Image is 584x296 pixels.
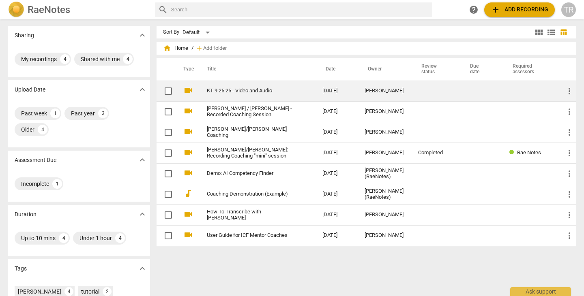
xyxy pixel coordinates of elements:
td: [DATE] [316,225,358,246]
div: 3 [98,109,108,118]
span: more_vert [565,190,574,199]
th: Type [177,58,197,81]
div: Past week [21,109,47,117]
div: [PERSON_NAME] [365,150,405,156]
span: videocam [183,209,193,219]
div: 1 [50,109,60,118]
span: videocam [183,127,193,136]
span: view_list [546,28,556,37]
td: [DATE] [316,122,358,143]
span: videocam [183,85,193,95]
div: TR [561,2,576,17]
button: Show more [136,208,148,220]
a: [PERSON_NAME] / [PERSON_NAME] - Recorded Coaching Session [207,106,293,118]
div: [PERSON_NAME] [365,109,405,115]
td: [DATE] [316,163,358,184]
div: [PERSON_NAME] (RaeNotes) [365,168,405,180]
span: Add recording [491,5,548,15]
span: more_vert [565,86,574,96]
a: Help [466,2,481,17]
span: more_vert [565,169,574,179]
span: table_chart [560,28,567,36]
p: Tags [15,264,27,273]
th: Date [316,58,358,81]
div: [PERSON_NAME] [18,287,61,296]
img: Logo [8,2,24,18]
span: help [469,5,479,15]
a: LogoRaeNotes [8,2,148,18]
span: more_vert [565,107,574,117]
div: tutorial [81,287,99,296]
div: Default [182,26,213,39]
span: videocam [183,168,193,178]
div: Completed [418,150,454,156]
th: Title [197,58,316,81]
span: expand_more [137,209,147,219]
td: [DATE] [316,143,358,163]
div: Sort By [163,29,179,35]
a: User Guide for ICF Mentor Coaches [207,232,293,239]
div: 4 [60,54,70,64]
th: Owner [358,58,412,81]
div: Under 1 hour [79,234,112,242]
th: Due date [460,58,503,81]
div: 4 [38,125,47,134]
button: Show more [136,83,148,96]
th: Required assessors [503,58,558,81]
span: expand_more [137,264,147,273]
span: more_vert [565,210,574,220]
a: [PERSON_NAME]/[PERSON_NAME]: Recording Coaching "mini" session [207,147,293,159]
span: expand_more [137,30,147,40]
span: Review status: completed [509,149,517,155]
div: [PERSON_NAME] [365,88,405,94]
span: expand_more [137,85,147,94]
td: [DATE] [316,101,358,122]
div: Ask support [510,287,571,296]
div: 4 [64,287,73,296]
span: more_vert [565,148,574,158]
div: Older [21,126,34,134]
span: audiotrack [183,189,193,198]
span: search [158,5,168,15]
div: Incomplete [21,180,49,188]
span: more_vert [565,128,574,137]
div: 4 [115,233,125,243]
span: add [491,5,500,15]
a: How To Transcribe with [PERSON_NAME] [207,209,293,221]
div: [PERSON_NAME] [365,129,405,135]
span: Add folder [203,45,227,51]
span: add [195,44,203,52]
p: Duration [15,210,36,219]
span: videocam [183,147,193,157]
p: Assessment Due [15,156,56,164]
button: Tile view [533,26,545,38]
span: view_module [534,28,544,37]
p: Upload Date [15,85,45,94]
a: Coaching Demonstration (Example) [207,191,293,197]
div: 1 [52,179,62,189]
span: videocam [183,106,193,116]
span: home [163,44,171,52]
a: KT 9 25 25 - Video and Audio [207,88,293,94]
div: Shared with me [81,55,120,63]
a: Demo: AI Competency Finder [207,170,293,177]
span: more_vert [565,231,574,241]
button: Table view [557,26,569,38]
button: List view [545,26,557,38]
span: Home [163,44,188,52]
td: [DATE] [316,81,358,101]
h2: RaeNotes [28,4,70,15]
button: Show more [136,262,148,275]
span: / [191,45,193,51]
div: [PERSON_NAME] [365,232,405,239]
button: Show more [136,29,148,41]
th: Review status [412,58,460,81]
td: [DATE] [316,204,358,225]
button: Show more [136,154,148,166]
div: My recordings [21,55,57,63]
span: expand_more [137,155,147,165]
div: 4 [59,233,69,243]
span: videocam [183,230,193,240]
button: Upload [484,2,555,17]
span: Rae Notes [517,149,541,155]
